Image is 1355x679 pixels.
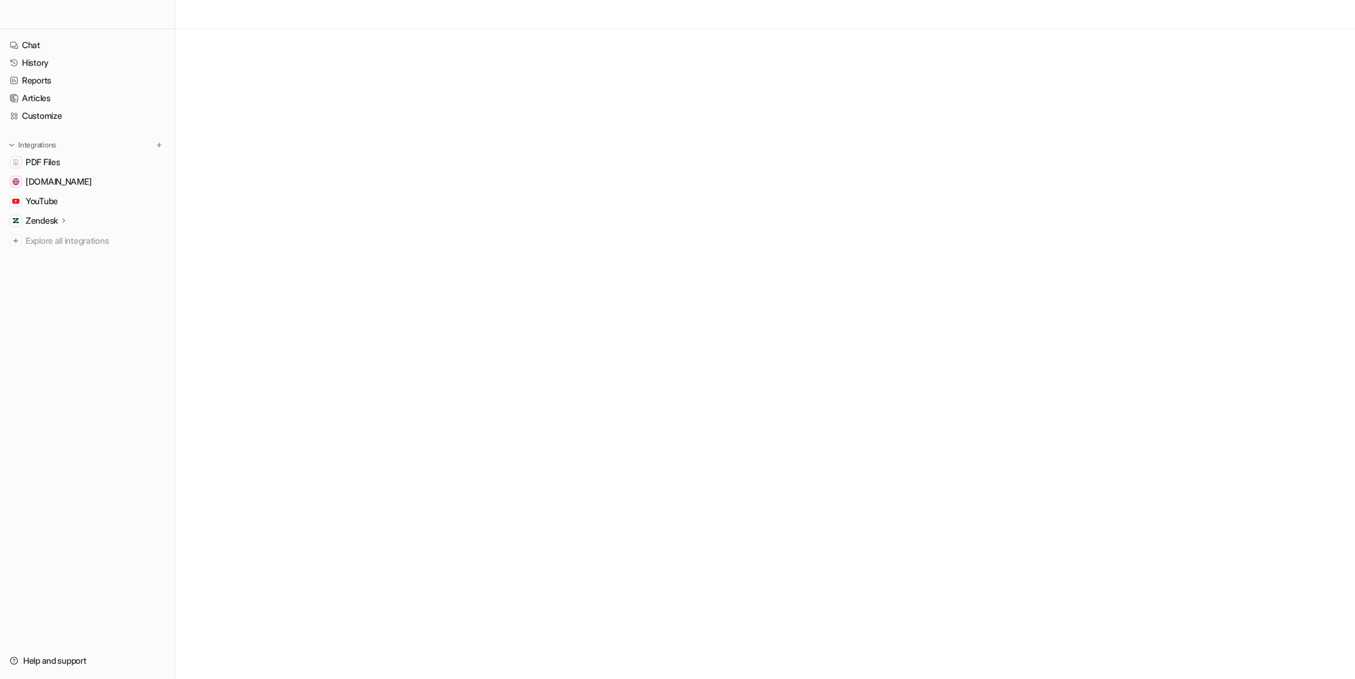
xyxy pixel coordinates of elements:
img: hedd.audio [12,178,20,185]
a: YouTubeYouTube [5,193,170,210]
span: Explore all integrations [26,231,165,251]
a: Customize [5,107,170,124]
img: YouTube [12,197,20,205]
a: Articles [5,90,170,107]
p: Zendesk [26,215,58,227]
a: Chat [5,37,170,54]
a: Explore all integrations [5,232,170,249]
a: Help and support [5,652,170,669]
span: YouTube [26,195,58,207]
img: PDF Files [12,158,20,166]
p: Integrations [18,140,56,150]
a: Reports [5,72,170,89]
a: PDF FilesPDF Files [5,154,170,171]
a: History [5,54,170,71]
img: explore all integrations [10,235,22,247]
img: Zendesk [12,217,20,224]
img: menu_add.svg [155,141,163,149]
img: expand menu [7,141,16,149]
span: [DOMAIN_NAME] [26,176,91,188]
button: Integrations [5,139,60,151]
span: PDF Files [26,156,60,168]
a: hedd.audio[DOMAIN_NAME] [5,173,170,190]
